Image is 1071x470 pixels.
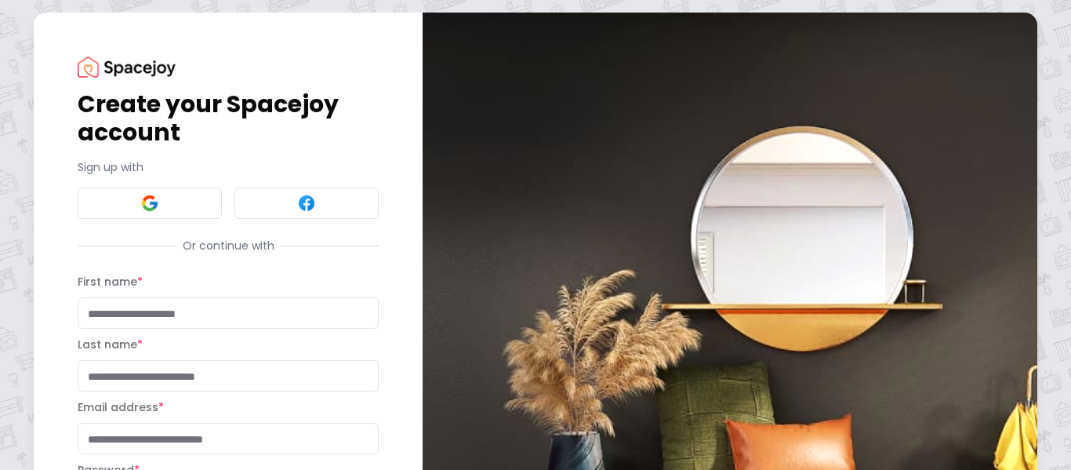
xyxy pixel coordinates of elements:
img: Google signin [140,194,159,213]
span: Or continue with [176,238,281,253]
label: Email address [78,399,164,415]
img: Spacejoy Logo [78,56,176,78]
h1: Create your Spacejoy account [78,90,379,147]
p: Sign up with [78,159,379,175]
label: First name [78,274,143,290]
label: Last name [78,337,143,352]
img: Facebook signin [297,194,316,213]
